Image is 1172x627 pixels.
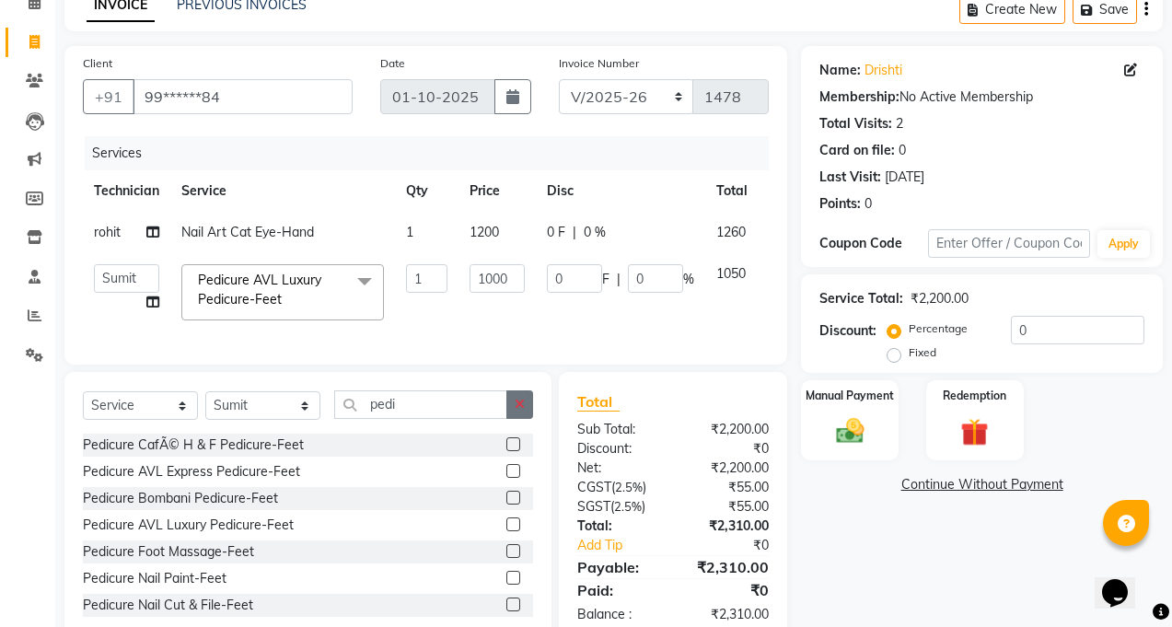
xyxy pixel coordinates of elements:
[198,272,321,308] span: Pedicure AVL Luxury Pedicure-Feet
[94,224,121,240] span: rohit
[170,170,395,212] th: Service
[909,320,968,337] label: Percentage
[559,55,639,72] label: Invoice Number
[828,415,873,447] img: _cash.svg
[573,223,576,242] span: |
[673,439,783,459] div: ₹0
[577,479,611,495] span: CGST
[83,489,278,508] div: Pedicure Bombani Pedicure-Feet
[406,224,413,240] span: 1
[673,420,783,439] div: ₹2,200.00
[458,170,536,212] th: Price
[1095,553,1154,609] iframe: chat widget
[563,478,673,497] div: ( )
[943,388,1006,404] label: Redemption
[716,224,746,240] span: 1260
[819,194,861,214] div: Points:
[899,141,906,160] div: 0
[282,291,290,308] a: x
[563,605,673,624] div: Balance :
[563,579,673,601] div: Paid:
[691,536,783,555] div: ₹0
[83,435,304,455] div: Pedicure CafÃ© H & F Pedicure-Feet
[334,390,507,419] input: Search or Scan
[928,229,1090,258] input: Enter Offer / Coupon Code
[806,388,894,404] label: Manual Payment
[577,498,610,515] span: SGST
[133,79,353,114] input: Search by Name/Mobile/Email/Code
[673,459,783,478] div: ₹2,200.00
[614,499,642,514] span: 2.5%
[759,170,819,212] th: Action
[83,542,254,562] div: Pedicure Foot Massage-Feet
[380,55,405,72] label: Date
[547,223,565,242] span: 0 F
[864,61,902,80] a: Drishti
[819,114,892,134] div: Total Visits:
[563,459,673,478] div: Net:
[563,439,673,459] div: Discount:
[864,194,872,214] div: 0
[673,579,783,601] div: ₹0
[885,168,924,187] div: [DATE]
[819,234,928,253] div: Coupon Code
[395,170,458,212] th: Qty
[819,87,1144,107] div: No Active Membership
[563,517,673,536] div: Total:
[909,344,936,361] label: Fixed
[83,462,300,482] div: Pedicure AVL Express Pedicure-Feet
[705,170,759,212] th: Total
[673,478,783,497] div: ₹55.00
[673,517,783,536] div: ₹2,310.00
[563,536,691,555] a: Add Tip
[83,516,294,535] div: Pedicure AVL Luxury Pedicure-Feet
[83,596,253,615] div: Pedicure Nail Cut & File-Feet
[819,61,861,80] div: Name:
[896,114,903,134] div: 2
[1097,230,1150,258] button: Apply
[952,415,997,450] img: _gift.svg
[83,55,112,72] label: Client
[819,321,876,341] div: Discount:
[673,605,783,624] div: ₹2,310.00
[819,168,881,187] div: Last Visit:
[83,170,170,212] th: Technician
[819,87,899,107] div: Membership:
[683,270,694,289] span: %
[563,556,673,578] div: Payable:
[819,141,895,160] div: Card on file:
[805,475,1159,494] a: Continue Without Payment
[673,497,783,517] div: ₹55.00
[615,480,643,494] span: 2.5%
[536,170,705,212] th: Disc
[85,136,783,170] div: Services
[563,497,673,517] div: ( )
[83,79,134,114] button: +91
[181,224,314,240] span: Nail Art Cat Eye-Hand
[602,270,609,289] span: F
[819,289,903,308] div: Service Total:
[83,569,226,588] div: Pedicure Nail Paint-Feet
[470,224,499,240] span: 1200
[584,223,606,242] span: 0 %
[673,556,783,578] div: ₹2,310.00
[617,270,621,289] span: |
[563,420,673,439] div: Sub Total:
[577,392,620,412] span: Total
[911,289,969,308] div: ₹2,200.00
[716,265,746,282] span: 1050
